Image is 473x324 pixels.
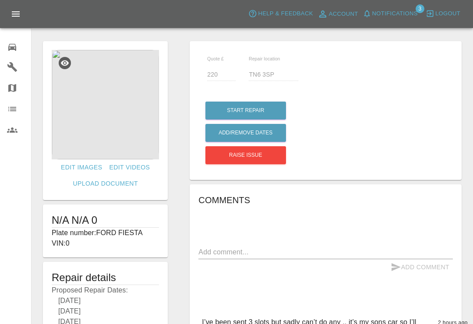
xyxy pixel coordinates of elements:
button: Add/Remove Dates [205,124,286,142]
h1: N/A N/A 0 [52,213,159,227]
span: 3 [416,4,424,13]
span: Notifications [372,9,418,19]
button: Start Repair [205,102,286,120]
button: Help & Feedback [246,7,315,21]
img: 514e254b-a2e4-49b3-8495-a78cdee52a68 [52,50,159,159]
p: Plate number: FORD FIESTA [52,228,159,238]
span: Quote £ [207,56,224,61]
span: Logout [435,9,460,19]
p: VIN: 0 [52,238,159,249]
span: Repair location [249,56,280,61]
span: Help & Feedback [258,9,313,19]
h5: Repair details [52,271,159,285]
a: Edit Videos [106,159,153,176]
button: Notifications [360,7,420,21]
button: Raise issue [205,146,286,164]
a: Account [315,7,360,21]
span: Account [329,9,358,19]
button: Open drawer [5,4,26,25]
a: Upload Document [69,176,141,192]
a: Edit Images [57,159,106,176]
h6: Comments [198,193,453,207]
div: [DATE] [52,306,159,317]
button: Logout [424,7,462,21]
div: [DATE] [52,296,159,306]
